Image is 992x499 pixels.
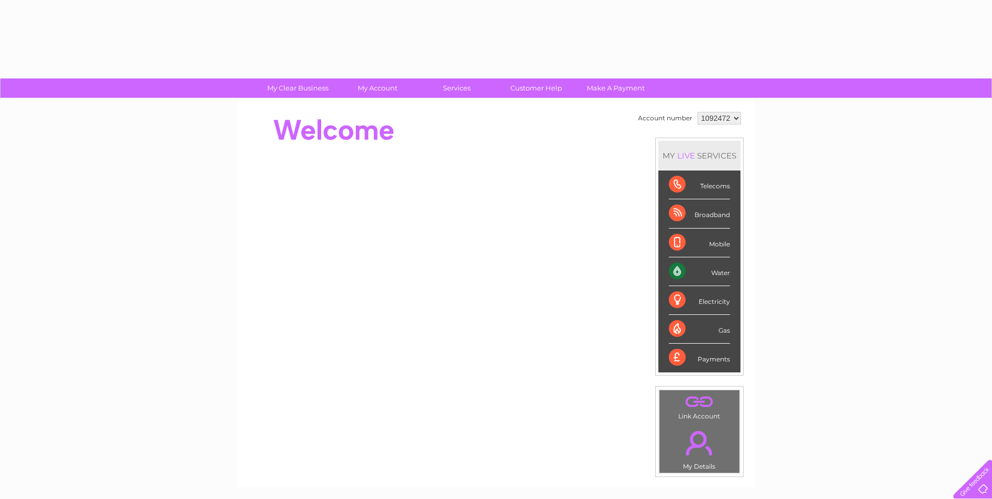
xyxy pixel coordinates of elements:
a: Make A Payment [573,78,659,98]
a: Customer Help [493,78,579,98]
div: MY SERVICES [658,141,740,171]
td: My Details [659,422,740,473]
div: Broadband [669,199,730,228]
div: Electricity [669,286,730,315]
div: Gas [669,315,730,344]
div: Telecoms [669,171,730,199]
a: Services [414,78,500,98]
div: Mobile [669,229,730,257]
div: LIVE [675,151,697,161]
div: Payments [669,344,730,372]
a: . [662,393,737,411]
a: My Clear Business [255,78,341,98]
td: Account number [635,109,695,127]
div: Water [669,257,730,286]
td: Link Account [659,390,740,423]
a: My Account [334,78,420,98]
a: . [662,425,737,461]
